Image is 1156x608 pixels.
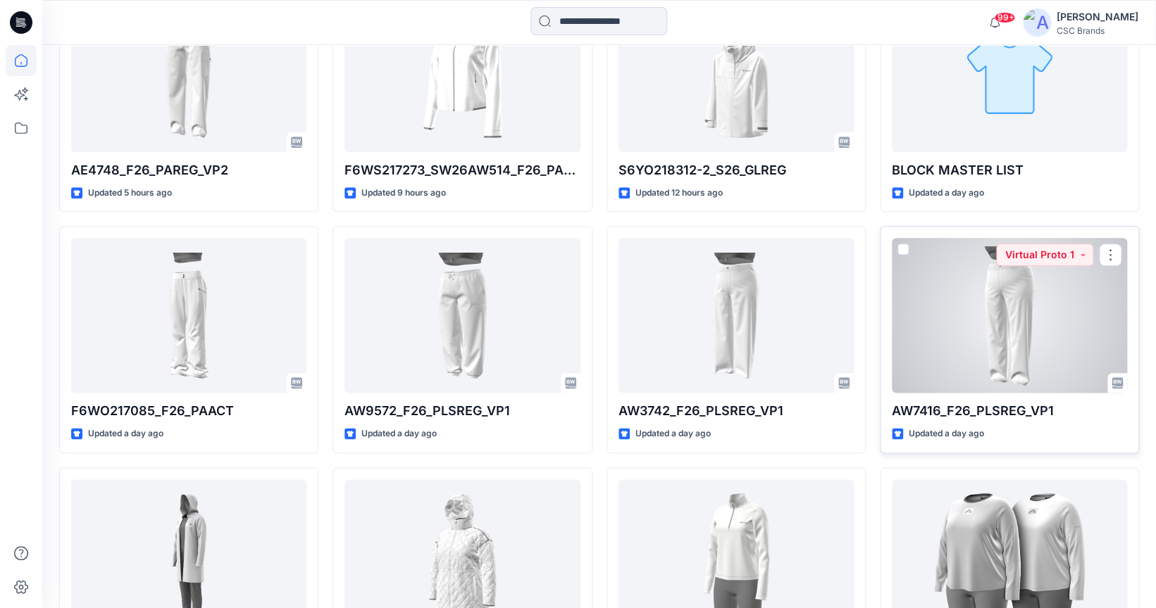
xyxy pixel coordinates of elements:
[619,160,854,180] p: S6YO218312-2_S26_GLREG
[635,186,723,201] p: Updated 12 hours ago
[994,12,1015,23] span: 99+
[344,160,580,180] p: F6WS217273_SW26AW514_F26_PAACT_VFA
[361,186,446,201] p: Updated 9 hours ago
[1057,8,1138,25] div: [PERSON_NAME]
[892,238,1127,393] a: AW7416_F26_PLSREG_VP1
[619,401,854,421] p: AW3742_F26_PLSREG_VP1
[344,238,580,393] a: AW9572_F26_PLSREG_VP1
[71,238,306,393] a: F6WO217085_F26_PAACT
[635,426,711,441] p: Updated a day ago
[1023,8,1051,37] img: avatar
[361,426,437,441] p: Updated a day ago
[1057,25,1138,36] div: CSC Brands
[88,426,163,441] p: Updated a day ago
[892,401,1127,421] p: AW7416_F26_PLSREG_VP1
[71,160,306,180] p: AE4748_F26_PAREG_VP2
[619,238,854,393] a: AW3742_F26_PLSREG_VP1
[909,426,984,441] p: Updated a day ago
[892,160,1127,180] p: BLOCK MASTER LIST
[344,401,580,421] p: AW9572_F26_PLSREG_VP1
[88,186,172,201] p: Updated 5 hours ago
[71,401,306,421] p: F6WO217085_F26_PAACT
[909,186,984,201] p: Updated a day ago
